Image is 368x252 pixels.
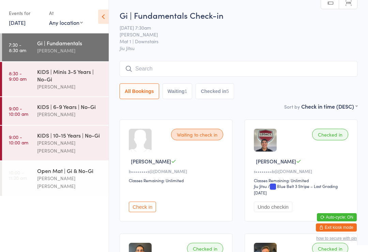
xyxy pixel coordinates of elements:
div: [PERSON_NAME] [37,110,103,118]
div: 1 [185,89,187,94]
span: [PERSON_NAME] [120,31,347,38]
button: Exit kiosk mode [316,223,357,232]
div: Gi | Fundamentals [37,39,103,47]
div: Jiu Jitsu [254,183,267,189]
a: 9:00 -10:00 amKIDS | 10-15 Years | No-Gi[PERSON_NAME] [PERSON_NAME] [2,126,109,160]
span: [PERSON_NAME] [131,158,171,165]
button: Check in [129,202,156,212]
div: Classes Remaining: Unlimited [254,177,350,183]
span: / Blue Belt 3 Stripe – Last Grading [DATE] [254,183,338,195]
a: 7:30 -8:30 amGi | Fundamentals[PERSON_NAME] [2,33,109,61]
div: Events for [9,7,42,19]
span: Mat 1 | Downstairs [120,38,347,45]
h2: Gi | Fundamentals Check-in [120,10,357,21]
input: Search [120,61,357,77]
div: Classes Remaining: Unlimited [129,177,225,183]
div: Check in time (DESC) [301,103,357,110]
div: [PERSON_NAME] [37,83,103,91]
div: KIDS | 6-9 Years | No-Gi [37,103,103,110]
div: Checked in [312,129,348,140]
div: Waiting to check in [171,129,223,140]
div: Any location [49,19,83,26]
time: 7:30 - 8:30 am [9,42,26,53]
button: All Bookings [120,83,159,99]
div: At [49,7,83,19]
button: how to secure with pin [316,236,357,241]
div: KIDS | 10-15 Years | No-Gi [37,131,103,139]
div: s••••••••b@[DOMAIN_NAME] [254,168,350,174]
a: 10:00 -11:30 amOpen Mat | Gi & No-Gi[PERSON_NAME] [PERSON_NAME] [2,161,109,196]
button: Undo checkin [254,202,292,212]
span: Jiu Jitsu [120,45,357,51]
div: [PERSON_NAME] [PERSON_NAME] [37,139,103,155]
div: 5 [226,89,229,94]
a: 8:30 -9:00 amKIDS | Minis 3-5 Years | No-Gi[PERSON_NAME] [2,62,109,96]
button: Checked in5 [196,83,234,99]
time: 9:00 - 10:00 am [9,106,28,116]
div: [PERSON_NAME] [PERSON_NAME] [37,174,103,190]
label: Sort by [284,103,300,110]
button: Waiting1 [163,83,193,99]
div: [PERSON_NAME] [37,47,103,54]
div: KIDS | Minis 3-5 Years | No-Gi [37,68,103,83]
a: 9:00 -10:00 amKIDS | 6-9 Years | No-Gi[PERSON_NAME] [2,97,109,125]
time: 9:00 - 10:00 am [9,134,28,145]
span: [DATE] 7:30am [120,24,347,31]
img: image1710541160.png [254,129,277,152]
span: [PERSON_NAME] [256,158,296,165]
div: Open Mat | Gi & No-Gi [37,167,103,174]
button: Auto-cycle: ON [317,213,357,221]
div: b••••••••s@[DOMAIN_NAME] [129,168,225,174]
a: [DATE] [9,19,26,26]
time: 8:30 - 9:00 am [9,70,27,81]
time: 10:00 - 11:30 am [9,170,27,180]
